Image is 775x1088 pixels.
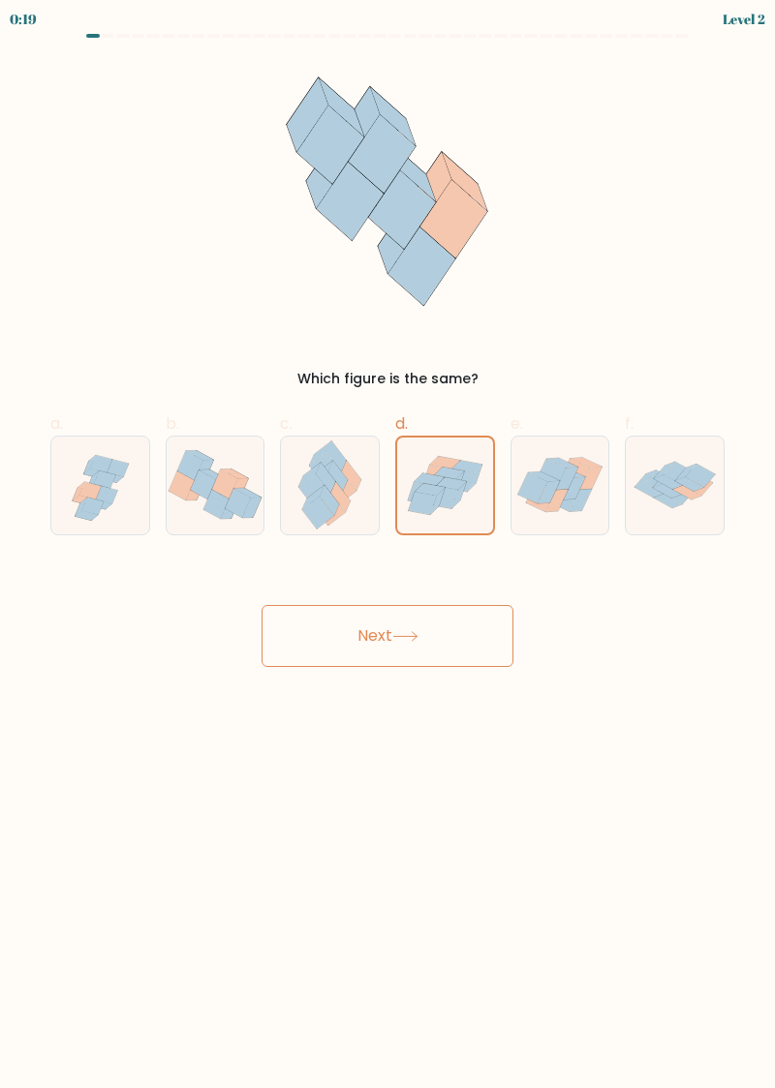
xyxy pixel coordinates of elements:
span: f. [625,412,634,435]
div: Which figure is the same? [62,369,713,389]
div: Level 2 [723,9,765,29]
span: e. [511,412,523,435]
span: b. [166,412,179,435]
div: 0:19 [10,9,37,29]
span: c. [280,412,293,435]
span: d. [395,412,408,435]
button: Next [262,605,513,667]
span: a. [50,412,63,435]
